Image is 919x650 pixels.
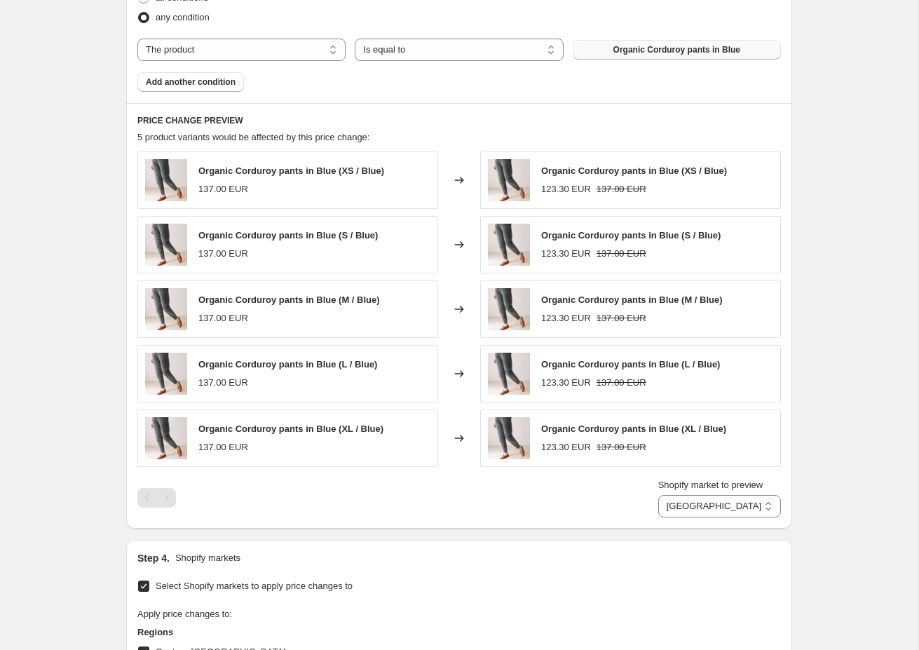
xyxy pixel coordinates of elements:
[541,165,727,176] span: Organic Corduroy pants in Blue (XS / Blue)
[175,551,240,565] p: Shopify markets
[658,480,763,490] span: Shopify market to preview
[488,224,530,266] img: TW305-B12_11_80x.jpg
[488,417,530,459] img: TW305-B12_11_80x.jpg
[137,551,170,565] h2: Step 4.
[145,159,187,201] img: TW305-B12_11_80x.jpg
[541,359,720,370] span: Organic Corduroy pants in Blue (L / Blue)
[613,44,740,55] span: Organic Corduroy pants in Blue
[597,376,646,390] strike: 137.00 EUR
[137,115,781,126] h6: PRICE CHANGE PREVIEW
[488,353,530,395] img: TW305-B12_11_80x.jpg
[145,224,187,266] img: TW305-B12_11_80x.jpg
[198,230,378,241] span: Organic Corduroy pants in Blue (S / Blue)
[541,440,591,454] div: 123.30 EUR
[597,311,646,325] strike: 137.00 EUR
[597,182,646,196] strike: 137.00 EUR
[198,247,248,261] div: 137.00 EUR
[145,353,187,395] img: TW305-B12_11_80x.jpg
[198,311,248,325] div: 137.00 EUR
[541,294,723,305] span: Organic Corduroy pants in Blue (M / Blue)
[541,424,726,434] span: Organic Corduroy pants in Blue (XL / Blue)
[198,165,384,176] span: Organic Corduroy pants in Blue (XS / Blue)
[541,311,591,325] div: 123.30 EUR
[145,288,187,330] img: TW305-B12_11_80x.jpg
[137,625,404,639] h3: Regions
[573,40,781,60] button: Organic Corduroy pants in Blue
[137,609,232,619] span: Apply price changes to:
[198,440,248,454] div: 137.00 EUR
[488,159,530,201] img: TW305-B12_11_80x.jpg
[488,288,530,330] img: TW305-B12_11_80x.jpg
[145,417,187,459] img: TW305-B12_11_80x.jpg
[198,376,248,390] div: 137.00 EUR
[156,12,210,22] span: any condition
[541,230,721,241] span: Organic Corduroy pants in Blue (S / Blue)
[198,182,248,196] div: 137.00 EUR
[597,247,646,261] strike: 137.00 EUR
[137,72,244,92] button: Add another condition
[597,440,646,454] strike: 137.00 EUR
[146,76,236,88] span: Add another condition
[137,132,369,142] span: 5 product variants would be affected by this price change:
[137,488,176,508] nav: Pagination
[541,247,591,261] div: 123.30 EUR
[198,294,380,305] span: Organic Corduroy pants in Blue (M / Blue)
[198,359,377,370] span: Organic Corduroy pants in Blue (L / Blue)
[156,581,353,591] span: Select Shopify markets to apply price changes to
[541,376,591,390] div: 123.30 EUR
[198,424,383,434] span: Organic Corduroy pants in Blue (XL / Blue)
[541,182,591,196] div: 123.30 EUR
